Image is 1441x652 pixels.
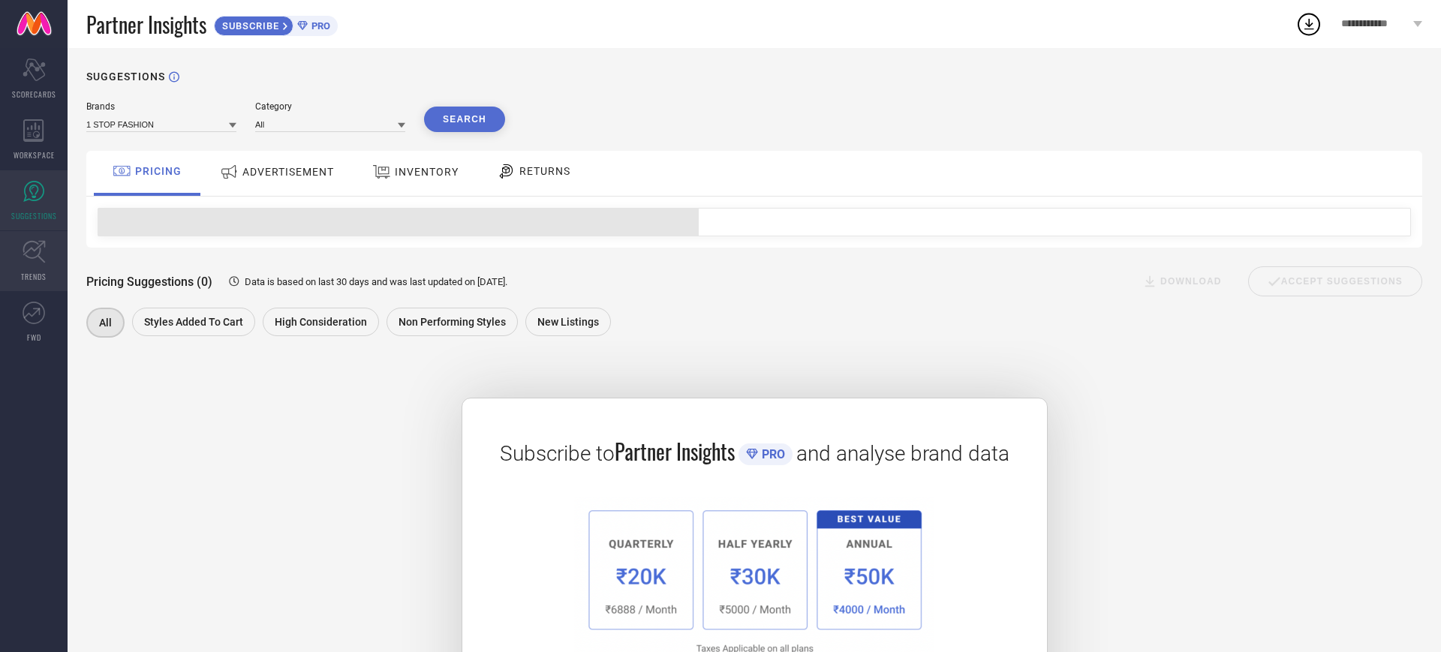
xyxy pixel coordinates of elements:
span: TRENDS [21,271,47,282]
span: WORKSPACE [14,149,55,161]
span: Styles Added To Cart [144,316,243,328]
span: Pricing Suggestions (0) [86,275,212,289]
span: PRICING [135,165,182,177]
span: Data is based on last 30 days and was last updated on [DATE] . [245,276,507,287]
span: PRO [308,20,330,32]
a: SUBSCRIBEPRO [214,12,338,36]
span: RETURNS [519,165,570,177]
div: Category [255,101,405,112]
h1: SUGGESTIONS [86,71,165,83]
span: All [99,317,112,329]
span: New Listings [537,316,599,328]
span: High Consideration [275,316,367,328]
span: SCORECARDS [12,89,56,100]
span: SUBSCRIBE [215,20,283,32]
span: ADVERTISEMENT [242,166,334,178]
span: Non Performing Styles [399,316,506,328]
div: Brands [86,101,236,112]
div: Open download list [1295,11,1322,38]
span: INVENTORY [395,166,459,178]
span: Subscribe to [500,441,615,466]
span: Partner Insights [86,9,206,40]
span: and analyse brand data [796,441,1009,466]
div: Accept Suggestions [1248,266,1422,296]
span: PRO [758,447,785,461]
span: SUGGESTIONS [11,210,57,221]
button: Search [424,107,505,132]
span: FWD [27,332,41,343]
span: Partner Insights [615,436,735,467]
